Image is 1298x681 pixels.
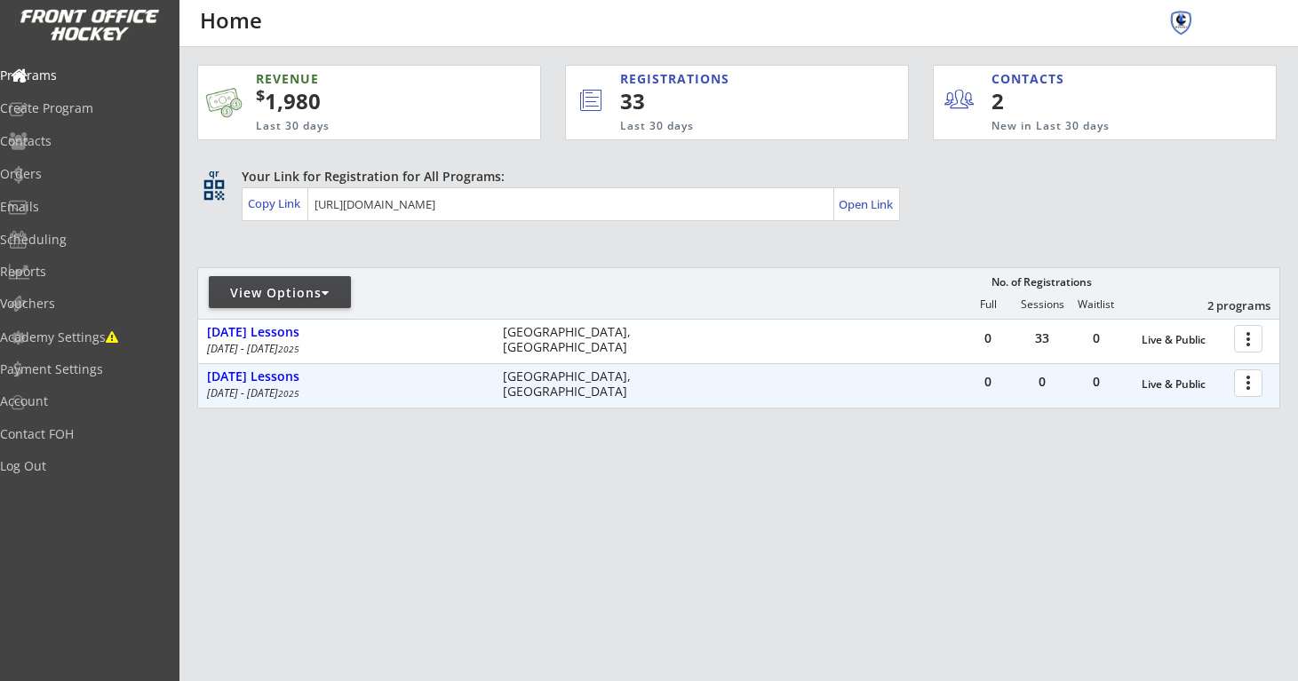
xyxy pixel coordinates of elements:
[278,387,299,400] em: 2025
[1069,298,1122,311] div: Waitlist
[1142,378,1225,391] div: Live & Public
[256,70,458,88] div: REVENUE
[839,197,895,212] div: Open Link
[203,168,224,179] div: qr
[1015,298,1069,311] div: Sessions
[207,344,479,354] div: [DATE] - [DATE]
[991,119,1193,134] div: New in Last 30 days
[503,325,642,355] div: [GEOGRAPHIC_DATA], [GEOGRAPHIC_DATA]
[207,325,484,340] div: [DATE] Lessons
[256,119,458,134] div: Last 30 days
[1178,297,1270,313] div: 2 programs
[1070,376,1123,388] div: 0
[242,168,1225,186] div: Your Link for Registration for All Programs:
[961,332,1015,344] div: 0
[1234,325,1262,352] button: more_vert
[620,119,835,134] div: Last 30 days
[503,369,642,400] div: [GEOGRAPHIC_DATA], [GEOGRAPHIC_DATA]
[1070,332,1123,344] div: 0
[207,369,484,384] div: [DATE] Lessons
[991,86,1101,116] div: 2
[248,195,304,211] div: Copy Link
[1015,332,1069,344] div: 33
[620,70,828,88] div: REGISTRATIONS
[986,276,1096,289] div: No. of Registrations
[256,86,484,116] div: 1,980
[620,86,848,116] div: 33
[1234,369,1262,397] button: more_vert
[209,284,351,302] div: View Options
[1015,376,1069,388] div: 0
[961,298,1015,311] div: Full
[1142,334,1225,346] div: Live & Public
[839,192,895,217] a: Open Link
[991,70,1072,88] div: CONTACTS
[278,343,299,355] em: 2025
[961,376,1015,388] div: 0
[256,84,265,106] sup: $
[207,388,479,399] div: [DATE] - [DATE]
[201,177,227,203] button: qr_code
